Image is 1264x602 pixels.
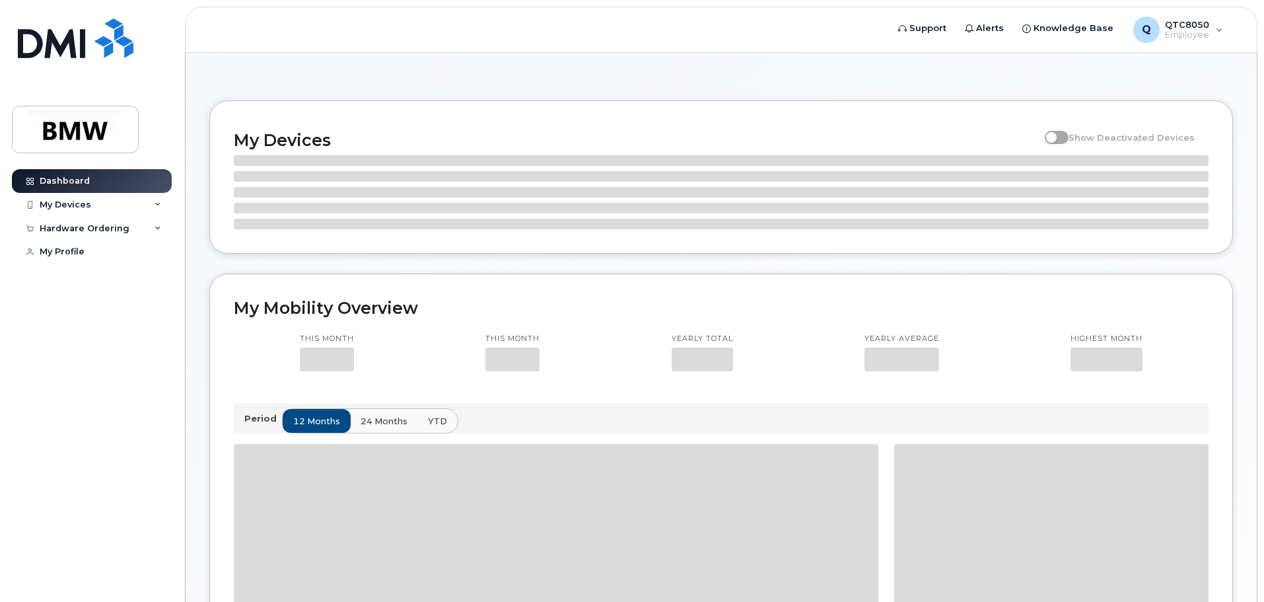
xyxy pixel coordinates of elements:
p: Period [244,412,282,425]
p: This month [300,334,354,344]
input: Show Deactivated Devices [1045,125,1055,135]
h2: My Mobility Overview [234,298,1209,318]
span: YTD [428,415,447,428]
p: Yearly average [864,334,939,344]
p: Yearly total [672,334,733,344]
h2: My Devices [234,130,1038,150]
p: Highest month [1071,334,1142,344]
p: This month [485,334,540,344]
span: 24 months [361,415,407,428]
span: Show Deactivated Devices [1069,132,1195,143]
